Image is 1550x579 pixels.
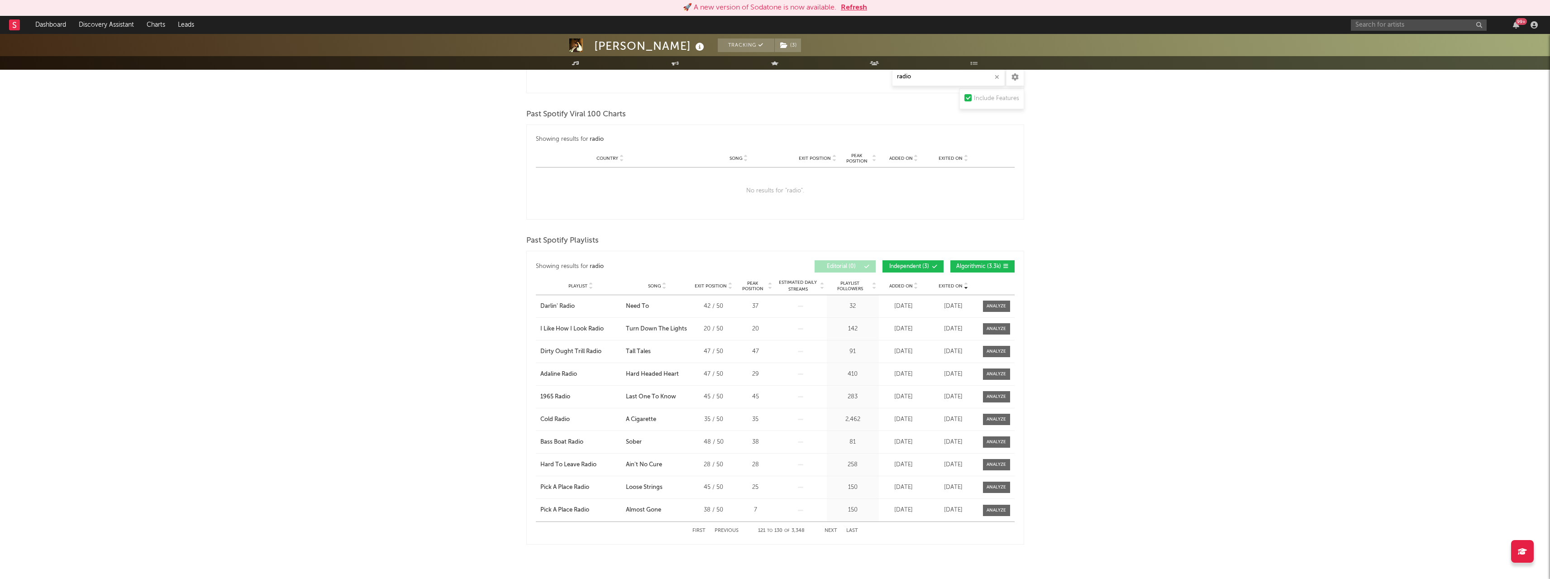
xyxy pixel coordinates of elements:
[784,529,790,533] span: of
[626,460,662,469] div: Ain't No Cure
[881,483,926,492] div: [DATE]
[590,134,604,145] div: radio
[626,370,679,379] div: Hard Headed Heart
[626,438,688,447] a: Sober
[739,392,773,402] div: 45
[931,460,976,469] div: [DATE]
[540,302,575,311] div: Darlin' Radio
[693,325,734,334] div: 20 / 50
[829,483,877,492] div: 150
[739,415,773,424] div: 35
[626,392,676,402] div: Last One To Know
[540,370,577,379] div: Adaline Radio
[626,483,688,492] a: Loose Strings
[1516,18,1527,25] div: 99 +
[881,392,926,402] div: [DATE]
[931,347,976,356] div: [DATE]
[540,347,601,356] div: Dirty Ought Trill Radio
[526,235,599,246] span: Past Spotify Playlists
[626,325,687,334] div: Turn Down The Lights
[939,156,963,161] span: Exited On
[540,460,596,469] div: Hard To Leave Radio
[739,460,773,469] div: 28
[693,483,734,492] div: 45 / 50
[931,483,976,492] div: [DATE]
[72,16,140,34] a: Discovery Assistant
[956,264,1001,269] span: Algorithmic ( 3.3k )
[799,156,831,161] span: Exit Position
[29,16,72,34] a: Dashboard
[829,392,877,402] div: 283
[626,302,688,311] a: Need To
[540,347,622,356] a: Dirty Ought Trill Radio
[626,347,651,356] div: Tall Tales
[931,438,976,447] div: [DATE]
[775,38,801,52] button: (3)
[841,2,867,13] button: Refresh
[693,370,734,379] div: 47 / 50
[568,283,587,289] span: Playlist
[693,438,734,447] div: 48 / 50
[931,415,976,424] div: [DATE]
[540,415,622,424] a: Cold Radio
[931,506,976,515] div: [DATE]
[931,302,976,311] div: [DATE]
[829,325,877,334] div: 142
[693,415,734,424] div: 35 / 50
[931,370,976,379] div: [DATE]
[590,261,604,272] div: radio
[843,153,871,164] span: Peak Position
[540,302,622,311] a: Darlin' Radio
[626,506,688,515] a: Almost Gone
[820,264,862,269] span: Editorial ( 0 )
[695,283,727,289] span: Exit Position
[536,134,775,145] div: Showing results for
[739,483,773,492] div: 25
[540,460,622,469] a: Hard To Leave Radio
[626,347,688,356] a: Tall Tales
[536,167,1015,215] div: No results for " radio ".
[540,325,604,334] div: I Like How I Look Radio
[950,260,1015,273] button: Algorithmic(3.3k)
[825,528,837,533] button: Next
[739,370,773,379] div: 29
[829,506,877,515] div: 150
[540,370,622,379] a: Adaline Radio
[693,392,734,402] div: 45 / 50
[596,156,618,161] span: Country
[881,460,926,469] div: [DATE]
[540,392,570,402] div: 1965 Radio
[540,325,622,334] a: I Like How I Look Radio
[626,370,688,379] a: Hard Headed Heart
[739,438,773,447] div: 38
[882,260,944,273] button: Independent(3)
[829,370,877,379] div: 410
[767,529,773,533] span: to
[881,370,926,379] div: [DATE]
[939,283,963,289] span: Exited On
[626,415,656,424] div: A Cigarette
[540,438,622,447] a: Bass Boat Radio
[757,526,806,536] div: 121 130 3,348
[626,302,649,311] div: Need To
[889,156,913,161] span: Added On
[829,281,871,292] span: Playlist Followers
[626,325,688,334] a: Turn Down The Lights
[540,483,589,492] div: Pick A Place Radio
[172,16,200,34] a: Leads
[889,283,913,289] span: Added On
[540,438,583,447] div: Bass Boat Radio
[881,325,926,334] div: [DATE]
[739,347,773,356] div: 47
[739,506,773,515] div: 7
[692,528,706,533] button: First
[829,347,877,356] div: 91
[888,264,930,269] span: Independent ( 3 )
[829,415,877,424] div: 2,462
[626,460,688,469] a: Ain't No Cure
[815,260,876,273] button: Editorial(0)
[536,260,775,273] div: Showing results for
[974,93,1019,104] div: Include Features
[540,506,589,515] div: Pick A Place Radio
[881,302,926,311] div: [DATE]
